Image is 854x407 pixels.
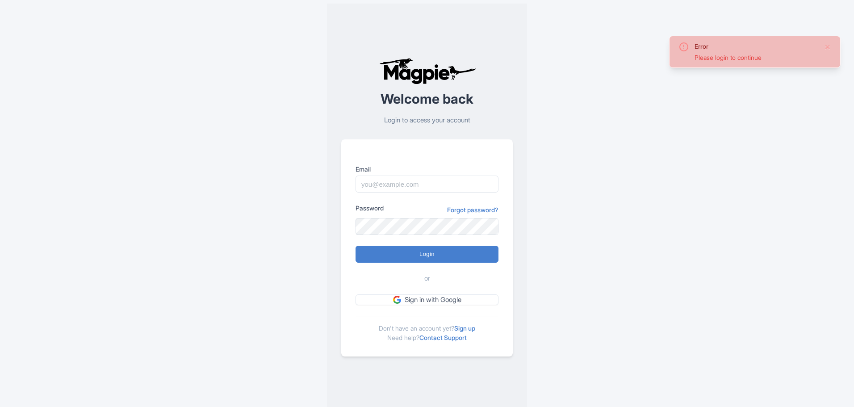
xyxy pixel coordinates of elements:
[356,203,384,213] label: Password
[377,58,477,84] img: logo-ab69f6fb50320c5b225c76a69d11143b.png
[454,324,475,332] a: Sign up
[341,92,513,106] h2: Welcome back
[695,42,817,51] div: Error
[695,53,817,62] div: Please login to continue
[424,273,430,284] span: or
[824,42,831,52] button: Close
[356,164,498,174] label: Email
[356,294,498,306] a: Sign in with Google
[356,176,498,193] input: you@example.com
[356,246,498,263] input: Login
[419,334,467,341] a: Contact Support
[447,205,498,214] a: Forgot password?
[393,296,401,304] img: google.svg
[341,115,513,126] p: Login to access your account
[356,316,498,342] div: Don't have an account yet? Need help?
